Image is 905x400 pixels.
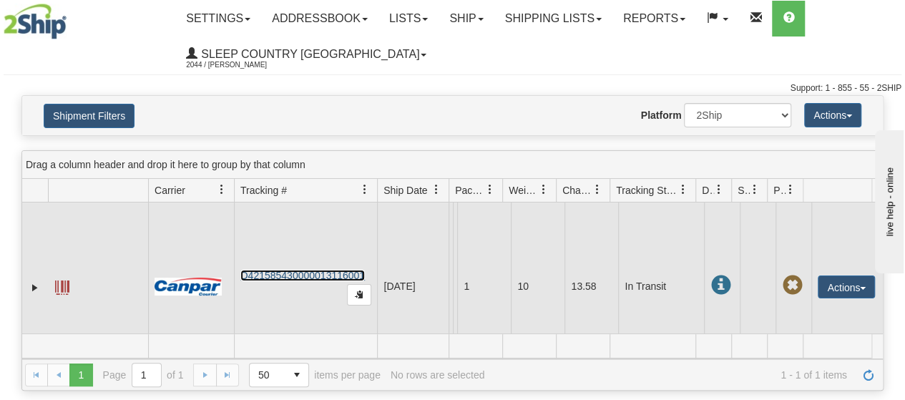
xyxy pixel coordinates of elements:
[511,203,564,371] td: 10
[707,177,731,202] a: Delivery Status filter column settings
[562,183,592,197] span: Charge
[743,177,767,202] a: Shipment Issues filter column settings
[449,203,453,371] td: Sleep Country [GEOGRAPHIC_DATA] Shipping department [GEOGRAPHIC_DATA] [GEOGRAPHIC_DATA] [GEOGRAPH...
[778,177,803,202] a: Pickup Status filter column settings
[585,177,610,202] a: Charge filter column settings
[347,284,371,306] button: Copy to clipboard
[240,270,365,281] a: D421585430000013116001
[378,1,439,36] a: Lists
[509,183,539,197] span: Weight
[424,177,449,202] a: Ship Date filter column settings
[155,183,185,197] span: Carrier
[353,177,377,202] a: Tracking # filter column settings
[28,281,42,295] a: Expand
[285,364,308,386] span: select
[175,1,261,36] a: Settings
[616,183,678,197] span: Tracking Status
[132,364,161,386] input: Page 1
[103,363,184,387] span: Page of 1
[44,104,134,128] button: Shipment Filters
[818,275,875,298] button: Actions
[478,177,502,202] a: Packages filter column settings
[641,108,682,122] label: Platform
[22,151,883,179] div: grid grouping header
[532,177,556,202] a: Weight filter column settings
[155,278,222,296] img: 14 - Canpar
[240,183,287,197] span: Tracking #
[377,203,449,371] td: [DATE]
[804,103,861,127] button: Actions
[782,275,802,296] span: Pickup Not Assigned
[857,364,880,386] a: Refresh
[11,12,132,23] div: live help - online
[197,48,419,60] span: Sleep Country [GEOGRAPHIC_DATA]
[773,183,786,197] span: Pickup Status
[439,1,494,36] a: Ship
[249,363,381,387] span: items per page
[494,369,847,381] span: 1 - 1 of 1 items
[457,203,511,371] td: 1
[702,183,714,197] span: Delivery Status
[710,275,730,296] span: In Transit
[455,183,485,197] span: Packages
[383,183,427,197] span: Ship Date
[4,4,67,39] img: logo2044.jpg
[872,127,904,273] iframe: chat widget
[494,1,612,36] a: Shipping lists
[249,363,309,387] span: Page sizes drop down
[564,203,618,371] td: 13.58
[738,183,750,197] span: Shipment Issues
[612,1,696,36] a: Reports
[4,82,901,94] div: Support: 1 - 855 - 55 - 2SHIP
[618,203,704,371] td: In Transit
[210,177,234,202] a: Carrier filter column settings
[186,58,293,72] span: 2044 / [PERSON_NAME]
[55,274,69,297] a: Label
[391,369,485,381] div: No rows are selected
[175,36,437,72] a: Sleep Country [GEOGRAPHIC_DATA] 2044 / [PERSON_NAME]
[69,364,92,386] span: Page 1
[453,203,457,371] td: [PERSON_NAME] [PERSON_NAME] CA AB CALGARY T2T 1K8
[261,1,378,36] a: Addressbook
[671,177,695,202] a: Tracking Status filter column settings
[258,368,277,382] span: 50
